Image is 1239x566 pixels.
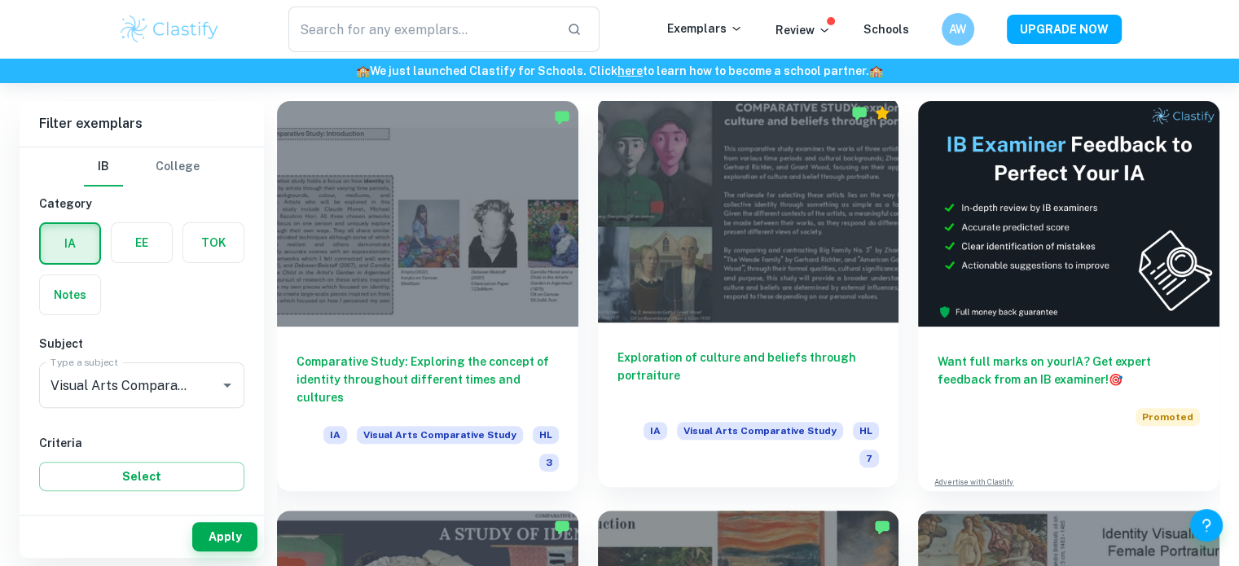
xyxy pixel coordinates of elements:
button: Open [216,374,239,397]
a: Exploration of culture and beliefs through portraitureIAVisual Arts Comparative StudyHL7 [598,101,899,491]
button: Notes [40,275,100,314]
img: Marked [874,519,890,535]
span: HL [533,426,559,444]
a: here [617,64,643,77]
button: EE [112,223,172,262]
a: Advertise with Clastify [934,476,1013,488]
a: Comparative Study: Exploring the concept of identity throughout different times and culturesIAVis... [277,101,578,491]
h6: Category [39,195,244,213]
span: IA [644,422,667,440]
h6: AW [948,20,967,38]
span: 🎯 [1109,373,1123,386]
span: Visual Arts Comparative Study [357,426,523,444]
span: 3 [539,454,559,472]
img: Marked [851,105,868,121]
span: 🏫 [356,64,370,77]
img: Thumbnail [918,101,1219,327]
span: IA [323,426,347,444]
button: TOK [183,223,244,262]
h6: Criteria [39,434,244,452]
img: Marked [554,519,570,535]
h6: Want full marks on your IA ? Get expert feedback from an IB examiner! [938,353,1200,388]
h6: Exploration of culture and beliefs through portraiture [617,349,880,402]
a: Want full marks on yourIA? Get expert feedback from an IB examiner!PromotedAdvertise with Clastify [918,101,1219,491]
img: Marked [554,109,570,125]
button: Apply [192,522,257,551]
span: 🏫 [869,64,883,77]
div: Premium [874,105,890,121]
h6: We just launched Clastify for Schools. Click to learn how to become a school partner. [3,62,1236,80]
div: Filter type choice [84,147,200,186]
p: Review [775,21,831,39]
button: IA [41,224,99,263]
button: UPGRADE NOW [1007,15,1122,44]
p: Exemplars [667,20,743,37]
h6: Filter exemplars [20,101,264,147]
button: IB [84,147,123,186]
label: Type a subject [51,355,118,369]
span: Promoted [1136,408,1200,426]
input: Search for any exemplars... [288,7,555,52]
h6: Comparative Study: Exploring the concept of identity throughout different times and cultures [297,353,559,406]
button: Select [39,462,244,491]
a: Schools [863,23,909,36]
span: HL [853,422,879,440]
button: Help and Feedback [1190,509,1223,542]
button: AW [942,13,974,46]
img: Clastify logo [118,13,222,46]
h6: Subject [39,335,244,353]
span: 7 [859,450,879,467]
span: Visual Arts Comparative Study [677,422,843,440]
button: College [156,147,200,186]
